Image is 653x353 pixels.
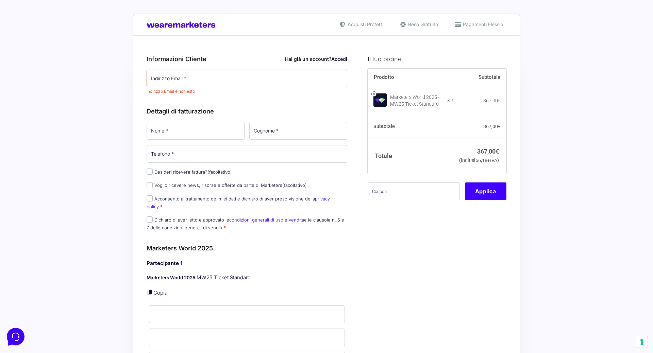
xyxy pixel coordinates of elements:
[105,228,115,234] p: Aiuto
[487,158,490,163] span: €
[15,99,111,106] input: Cerca un articolo...
[285,55,347,63] div: Hai già un account?
[147,217,344,230] label: Dichiaro di aver letto e approvato le e le clausole n. 6 e 7 delle condizioni generali di vendita
[147,70,347,87] input: Indirizzo Email *
[20,228,32,234] p: Home
[147,260,347,267] h4: Partecipante 1
[44,61,100,67] span: Inizia una conversazione
[368,116,454,138] th: Subtotale
[454,69,506,86] th: Subtotale
[331,56,347,62] a: Accedi
[368,138,454,174] th: Totale
[147,89,195,94] span: Indirizzo Email è richiesto
[147,169,232,175] label: Desideri ricevere fattura?
[147,107,347,116] h3: Dettagli di fatturazione
[147,169,153,175] input: Desideri ricevere fattura?(facoltativo)
[390,94,443,108] div: Marketers World 2025 - MW25 Ticket Standard
[147,195,153,201] input: Acconsento al trattamento dei miei dati e dichiaro di aver preso visione dellaprivacy policy
[5,326,26,347] iframe: Customerly Messenger Launcher
[496,148,499,155] span: €
[11,38,24,52] img: dark
[147,182,307,188] label: Voglio ricevere news, risorse e offerte da parte di Marketers
[229,217,304,223] a: condizioni generali di uso e vendita
[153,289,167,296] a: Copia
[282,182,307,188] span: (facoltativo)
[147,182,153,188] input: Voglio ricevere news, risorse e offerte da parte di Marketers(facoltativo)
[5,5,114,16] h2: Ciao da Marketers 👋
[498,124,501,129] span: €
[483,98,501,103] bdi: 367,00
[72,84,125,90] a: Apri Centro Assistenza
[11,57,125,71] button: Inizia una conversazione
[89,218,131,234] button: Aiuto
[483,124,501,129] bdi: 367,00
[33,38,46,52] img: dark
[59,228,77,234] p: Messaggi
[147,54,347,64] h3: Informazioni Cliente
[636,336,648,348] button: Le tue preferenze relative al consenso per le tecnologie di tracciamento
[147,275,197,280] strong: Marketers World 2025:
[147,289,153,296] a: Copia i dettagli dell'acquirente
[5,218,47,234] button: Home
[11,84,53,90] span: Trova una risposta
[47,218,89,234] button: Messaggi
[147,216,153,223] input: Dichiaro di aver letto e approvato lecondizioni generali di uso e venditae le clausole n. 6 e 7 d...
[368,69,454,86] th: Prodotto
[22,38,35,52] img: dark
[447,98,454,104] strong: × 1
[373,93,387,107] img: Marketers World 2025 - MW25 Ticket Standard
[147,244,347,253] h3: Marketers World 2025
[346,21,383,28] span: Acquisti Protetti
[207,169,232,175] span: (facoltativo)
[459,158,499,163] small: (inclusi IVA)
[406,21,438,28] span: Reso Gratuito
[11,27,58,33] span: Le tue conversazioni
[461,21,506,28] span: Pagamenti Flessibili
[475,158,490,163] span: 66,18
[477,148,499,155] bdi: 367,00
[147,122,245,140] input: Nome *
[498,98,501,103] span: €
[147,196,330,209] label: Acconsento al trattamento dei miei dati e dichiaro di aver preso visione della
[249,122,347,140] input: Cognome *
[465,182,506,200] button: Applica
[147,274,347,282] p: MW25 Ticket Standard
[368,54,506,64] h3: Il tuo ordine
[368,182,460,200] input: Coupon
[147,145,347,163] input: Telefono *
